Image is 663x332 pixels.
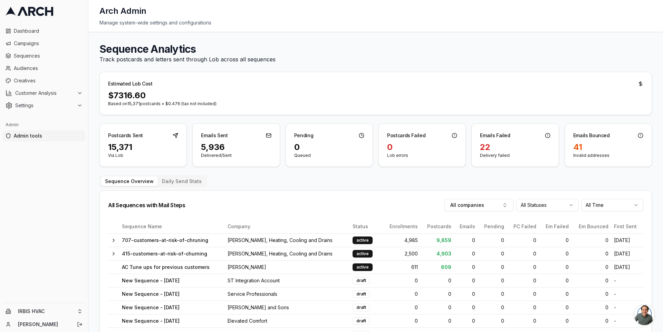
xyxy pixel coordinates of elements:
p: Delivery failed [480,153,550,158]
td: 0 [539,301,571,314]
a: Campaigns [3,38,85,49]
div: 0 [387,142,457,153]
td: 4,985 [382,233,421,247]
td: 0 [571,233,611,247]
p: Based on 15,371 postcards × $0.476 (tax not included) [108,101,643,107]
span: 4,903 [436,251,451,256]
div: Manage system-wide settings and configurations [99,19,652,26]
td: - [611,274,643,287]
td: 0 [454,247,478,260]
th: Emails [454,220,478,233]
div: Estimated Lob Cost [108,80,153,87]
div: All Sequences with Mail Steps [108,202,185,208]
span: Creatives [14,77,83,84]
td: Service Professionals [225,287,350,301]
td: 0 [507,233,539,247]
button: Log out [75,320,85,329]
div: Emails Sent [201,132,228,139]
td: 0 [454,314,478,328]
a: [PERSON_NAME] [18,321,69,328]
th: PC Failed [507,220,539,233]
div: draft [353,304,370,311]
td: 0 [507,314,539,328]
td: Elevated Comfort [225,314,350,328]
td: [DATE] [611,233,643,247]
td: 0 [382,314,421,328]
td: 0 [539,314,571,328]
span: 609 [441,264,451,270]
td: 0 [539,287,571,301]
div: draft [353,317,370,325]
th: Enrollments [382,220,421,233]
td: 0 [421,287,454,301]
th: Em Bounced [571,220,611,233]
td: New Sequence - [DATE] [119,287,225,301]
td: [DATE] [611,260,643,274]
td: 0 [539,260,571,274]
div: Emails Bounced [573,132,610,139]
div: 41 [573,142,643,153]
td: 707-customers-at-risk-of-chruning [119,233,225,247]
a: Sequences [3,50,85,61]
td: [PERSON_NAME], Heating, Cooling and Drains [225,233,350,247]
td: 0 [507,287,539,301]
td: 0 [478,260,507,274]
span: 9,859 [436,237,451,243]
th: Pending [478,220,507,233]
a: Dashboard [3,26,85,37]
td: New Sequence - [DATE] [119,314,225,328]
th: First Sent [611,220,643,233]
span: Customer Analysis [15,90,74,97]
td: 0 [571,247,611,260]
td: 0 [539,233,571,247]
div: Admin [3,119,85,130]
td: 0 [571,314,611,328]
a: Audiences [3,63,85,74]
td: 0 [571,287,611,301]
td: 0 [571,274,611,287]
td: 0 [454,287,478,301]
p: Via Lob [108,153,178,158]
th: Postcards [421,220,454,233]
td: 0 [421,301,454,314]
td: 611 [382,260,421,274]
div: Postcards Failed [387,132,425,139]
td: New Sequence - [DATE] [119,274,225,287]
th: Status [350,220,382,233]
a: Admin tools [3,130,85,141]
td: 0 [478,287,507,301]
div: Open chat [634,304,655,325]
p: Delivered/Sent [201,153,271,158]
th: Sequence Name [119,220,225,233]
span: Campaigns [14,40,83,47]
td: - [611,314,643,328]
td: 0 [382,287,421,301]
th: Em Failed [539,220,571,233]
button: Sequence Overview [101,177,158,186]
td: - [611,287,643,301]
td: 0 [478,314,507,328]
td: 0 [539,274,571,287]
button: Daily Send Stats [158,177,206,186]
span: Sequences [14,52,83,59]
td: 0 [507,247,539,260]
p: Invalid addresses [573,153,643,158]
td: 0 [478,247,507,260]
span: Audiences [14,65,83,72]
button: IRBIS HVAC [3,306,85,317]
p: Lob errors [387,153,457,158]
span: Settings [15,102,74,109]
td: New Sequence - [DATE] [119,301,225,314]
span: Admin tools [14,132,83,139]
td: 0 [507,274,539,287]
td: 0 [421,274,454,287]
div: 5,936 [201,142,271,153]
td: 0 [478,301,507,314]
div: draft [353,290,370,298]
span: Dashboard [14,28,83,34]
div: active [353,250,373,258]
h1: Sequence Analytics [99,43,652,55]
td: 415-customers-at-risk-of-churning [119,247,225,260]
td: 0 [539,247,571,260]
a: Creatives [3,75,85,86]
